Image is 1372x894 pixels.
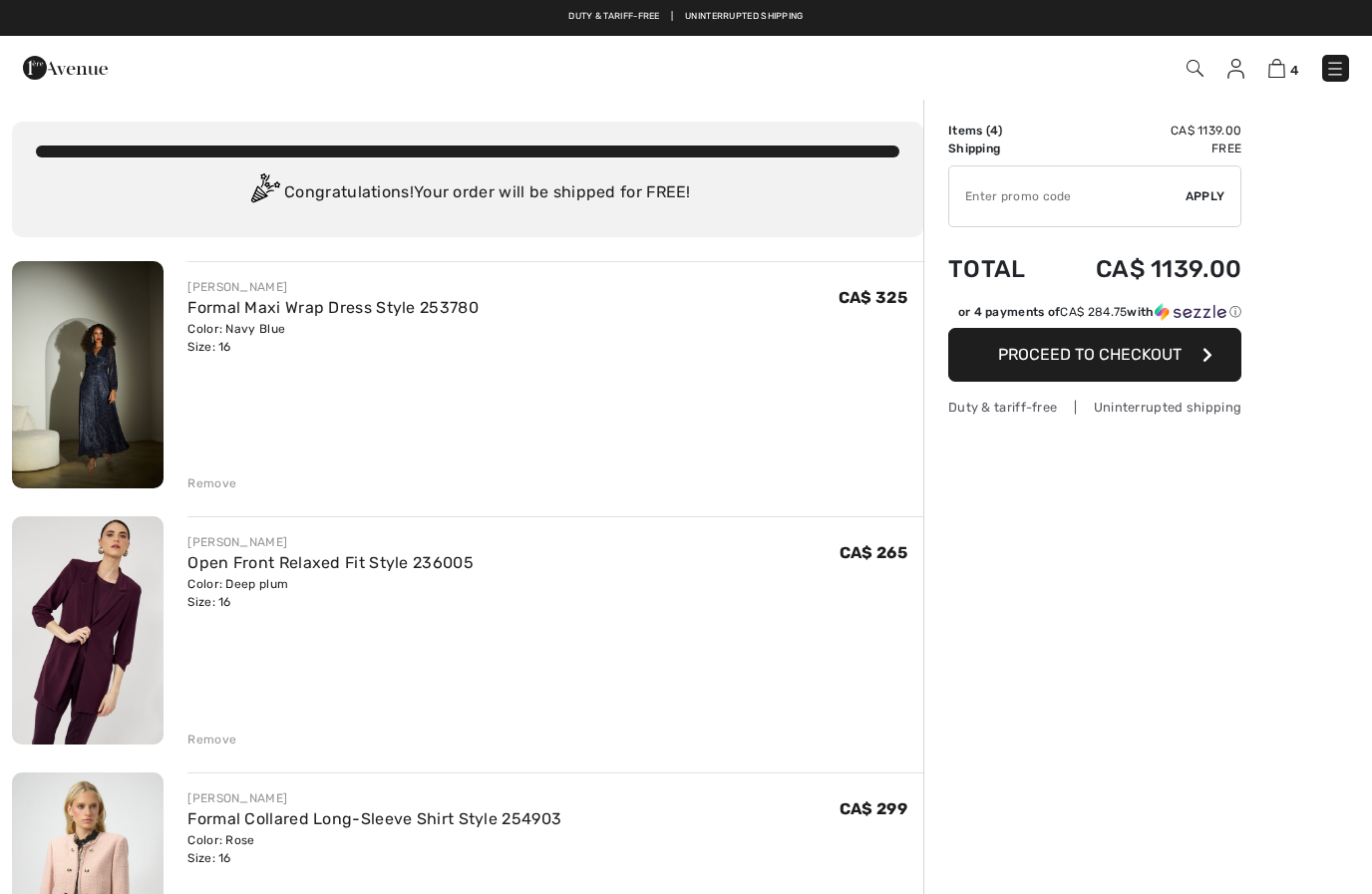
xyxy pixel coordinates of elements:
[187,809,561,828] a: Formal Collared Long-Sleeve Shirt Style 254903
[948,328,1241,382] button: Proceed to Checkout
[948,235,1050,303] td: Total
[948,140,1050,157] td: Shipping
[36,173,899,213] div: Congratulations! Your order will be shipped for FREE!
[840,799,907,818] span: CA$ 299
[949,166,1186,226] input: Promo code
[1268,59,1285,78] img: Shopping Bag
[12,516,164,744] img: Open Front Relaxed Fit Style 236005
[1050,140,1241,157] td: Free
[958,303,1242,321] div: or 4 payments of with
[1155,303,1226,321] img: Sezzle
[1268,56,1298,80] a: 4
[840,543,907,562] span: CA$ 265
[990,124,998,138] span: 4
[187,789,561,807] div: [PERSON_NAME]
[244,173,284,213] img: Congratulation2.svg
[1187,60,1203,77] img: Search
[187,731,236,748] div: Remove
[948,303,1241,328] div: or 4 payments ofCA$ 284.75withSezzle Click to learn more about Sezzle
[1060,305,1127,319] span: CA$ 284.75
[12,261,164,488] img: Formal Maxi Wrap Dress Style 253780
[948,122,1050,140] td: Items ( )
[187,553,474,572] a: Open Front Relaxed Fit Style 236005
[23,48,108,88] img: 1ère Avenue
[839,288,907,307] span: CA$ 325
[187,831,561,867] div: Color: Rose Size: 16
[998,345,1182,364] span: Proceed to Checkout
[1050,122,1241,140] td: CA$ 1139.00
[23,57,108,76] a: 1ère Avenue
[187,320,479,356] div: Color: Navy Blue Size: 16
[187,474,236,492] div: Remove
[187,575,474,611] div: Color: Deep plum Size: 16
[1186,187,1225,205] span: Apply
[1050,235,1241,303] td: CA$ 1139.00
[187,278,479,296] div: [PERSON_NAME]
[1290,63,1298,78] span: 4
[1325,59,1345,79] img: Menu
[187,298,479,317] a: Formal Maxi Wrap Dress Style 253780
[187,533,474,551] div: [PERSON_NAME]
[1227,59,1244,79] img: My Info
[948,398,1241,417] div: Duty & tariff-free | Uninterrupted shipping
